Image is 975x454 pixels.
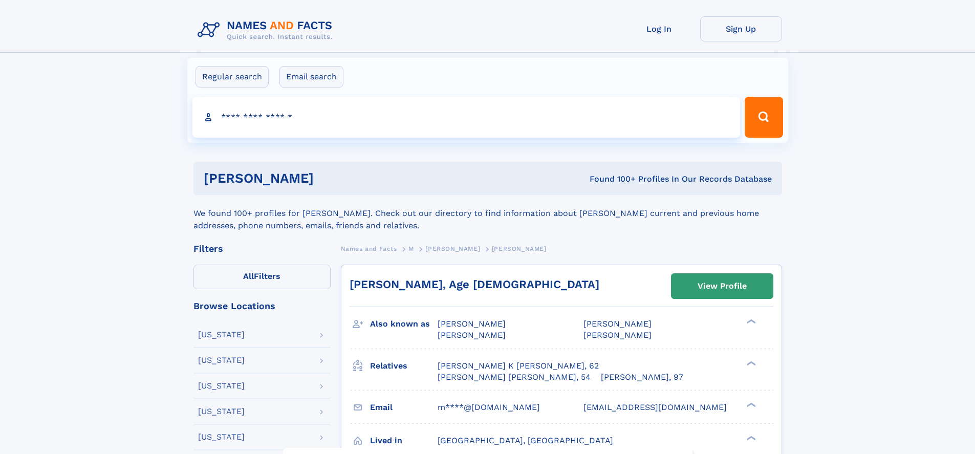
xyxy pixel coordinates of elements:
[438,436,613,445] span: [GEOGRAPHIC_DATA], [GEOGRAPHIC_DATA]
[193,195,782,232] div: We found 100+ profiles for [PERSON_NAME]. Check out our directory to find information about [PERS...
[438,372,591,383] a: [PERSON_NAME] [PERSON_NAME], 54
[671,274,773,298] a: View Profile
[745,97,783,138] button: Search Button
[492,245,547,252] span: [PERSON_NAME]
[198,407,245,416] div: [US_STATE]
[583,402,727,412] span: [EMAIL_ADDRESS][DOMAIN_NAME]
[279,66,343,88] label: Email search
[370,315,438,333] h3: Also known as
[583,319,652,329] span: [PERSON_NAME]
[744,401,756,408] div: ❯
[438,330,506,340] span: [PERSON_NAME]
[370,432,438,449] h3: Lived in
[350,278,599,291] a: [PERSON_NAME], Age [DEMOGRAPHIC_DATA]
[198,382,245,390] div: [US_STATE]
[370,399,438,416] h3: Email
[198,433,245,441] div: [US_STATE]
[193,244,331,253] div: Filters
[451,174,772,185] div: Found 100+ Profiles In Our Records Database
[618,16,700,41] a: Log In
[698,274,747,298] div: View Profile
[243,271,254,281] span: All
[438,360,599,372] a: [PERSON_NAME] K [PERSON_NAME], 62
[744,318,756,325] div: ❯
[193,301,331,311] div: Browse Locations
[744,435,756,441] div: ❯
[408,242,414,255] a: M
[204,172,452,185] h1: [PERSON_NAME]
[408,245,414,252] span: M
[192,97,741,138] input: search input
[438,319,506,329] span: [PERSON_NAME]
[425,242,480,255] a: [PERSON_NAME]
[700,16,782,41] a: Sign Up
[744,360,756,366] div: ❯
[198,356,245,364] div: [US_STATE]
[583,330,652,340] span: [PERSON_NAME]
[196,66,269,88] label: Regular search
[198,331,245,339] div: [US_STATE]
[193,265,331,289] label: Filters
[601,372,683,383] a: [PERSON_NAME], 97
[341,242,397,255] a: Names and Facts
[370,357,438,375] h3: Relatives
[193,16,341,44] img: Logo Names and Facts
[425,245,480,252] span: [PERSON_NAME]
